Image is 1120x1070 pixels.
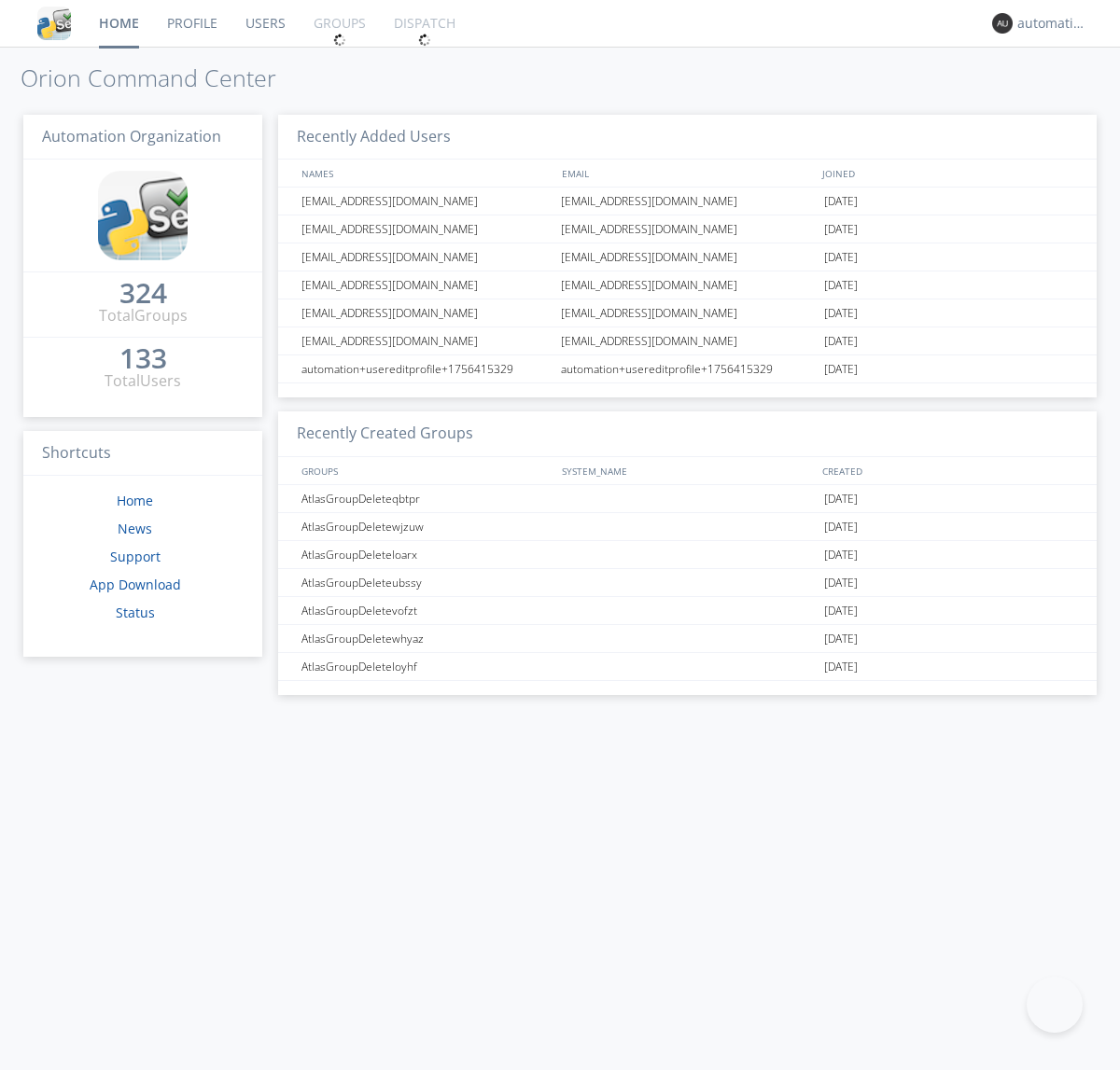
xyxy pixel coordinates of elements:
h3: Recently Created Groups [278,411,1097,457]
div: CREATED [818,457,1079,484]
div: AtlasGroupDeletewhyaz [297,625,555,652]
div: Total Groups [99,305,188,327]
div: [EMAIL_ADDRESS][DOMAIN_NAME] [556,271,819,299]
div: AtlasGroupDeletevofzt [297,597,555,624]
div: EMAIL [557,160,818,187]
div: NAMES [297,160,553,187]
div: [EMAIL_ADDRESS][DOMAIN_NAME] [556,188,819,215]
div: 133 [119,349,167,368]
span: [DATE] [824,271,858,299]
h3: Recently Added Users [278,115,1097,160]
div: automation+usereditprofile+1756415329 [556,355,819,382]
a: [EMAIL_ADDRESS][DOMAIN_NAME][EMAIL_ADDRESS][DOMAIN_NAME][DATE] [278,215,1097,243]
img: spin.svg [418,34,431,47]
span: [DATE] [824,355,858,383]
div: AtlasGroupDeletewjzuw [297,513,555,540]
span: [DATE] [824,188,858,215]
span: [DATE] [824,541,858,569]
div: [EMAIL_ADDRESS][DOMAIN_NAME] [556,327,819,354]
a: Status [116,604,155,621]
div: automation+atlas0003 [1017,14,1087,33]
span: [DATE] [824,299,858,327]
div: AtlasGroupDeleteloyhf [297,653,555,680]
a: AtlasGroupDeleteubssy[DATE] [278,569,1097,597]
div: AtlasGroupDeleteqbtpr [297,485,555,512]
div: Total Users [105,370,181,392]
div: [EMAIL_ADDRESS][DOMAIN_NAME] [556,243,819,271]
a: [EMAIL_ADDRESS][DOMAIN_NAME][EMAIL_ADDRESS][DOMAIN_NAME][DATE] [278,243,1097,271]
div: [EMAIL_ADDRESS][DOMAIN_NAME] [297,188,555,215]
img: cddb5a64eb264b2086981ab96f4c1ba7 [37,7,71,40]
a: [EMAIL_ADDRESS][DOMAIN_NAME][EMAIL_ADDRESS][DOMAIN_NAME][DATE] [278,188,1097,215]
a: 324 [119,284,167,305]
div: [EMAIL_ADDRESS][DOMAIN_NAME] [556,215,819,243]
span: [DATE] [824,215,858,243]
span: [DATE] [824,513,858,541]
div: [EMAIL_ADDRESS][DOMAIN_NAME] [297,215,555,243]
span: [DATE] [824,597,858,625]
span: [DATE] [824,485,858,513]
iframe: Toggle Customer Support [1027,977,1083,1033]
div: [EMAIL_ADDRESS][DOMAIN_NAME] [556,299,819,327]
span: Automation Organization [42,126,221,146]
a: AtlasGroupDeleteqbtpr[DATE] [278,485,1097,513]
a: automation+usereditprofile+1756415329automation+usereditprofile+1756415329[DATE] [278,355,1097,383]
a: AtlasGroupDeletewjzuw[DATE] [278,513,1097,541]
h3: Shortcuts [23,431,262,477]
span: [DATE] [824,327,858,355]
div: GROUPS [297,457,553,484]
img: cddb5a64eb264b2086981ab96f4c1ba7 [98,171,188,260]
div: [EMAIL_ADDRESS][DOMAIN_NAME] [297,299,555,327]
a: AtlasGroupDeletewhyaz[DATE] [278,625,1097,653]
img: spin.svg [333,34,346,47]
span: [DATE] [824,625,858,653]
a: [EMAIL_ADDRESS][DOMAIN_NAME][EMAIL_ADDRESS][DOMAIN_NAME][DATE] [278,327,1097,355]
a: [EMAIL_ADDRESS][DOMAIN_NAME][EMAIL_ADDRESS][DOMAIN_NAME][DATE] [278,299,1097,327]
span: [DATE] [824,569,858,597]
a: News [118,520,152,537]
span: [DATE] [824,653,858,681]
div: [EMAIL_ADDRESS][DOMAIN_NAME] [297,271,555,299]
a: App Download [90,576,181,593]
a: AtlasGroupDeleteloyhf[DATE] [278,653,1097,681]
div: AtlasGroupDeleteubssy [297,569,555,596]
div: AtlasGroupDeleteloarx [297,541,555,568]
img: 373638.png [992,13,1013,34]
a: Support [110,548,161,565]
div: automation+usereditprofile+1756415329 [297,355,555,382]
div: 324 [119,284,167,302]
a: AtlasGroupDeletevofzt[DATE] [278,597,1097,625]
a: 133 [119,349,167,370]
div: JOINED [818,160,1079,187]
div: [EMAIL_ADDRESS][DOMAIN_NAME] [297,243,555,271]
a: AtlasGroupDeleteloarx[DATE] [278,541,1097,569]
a: [EMAIL_ADDRESS][DOMAIN_NAME][EMAIL_ADDRESS][DOMAIN_NAME][DATE] [278,271,1097,299]
div: SYSTEM_NAME [557,457,818,484]
div: [EMAIL_ADDRESS][DOMAIN_NAME] [297,327,555,354]
a: Home [117,492,153,509]
span: [DATE] [824,243,858,271]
